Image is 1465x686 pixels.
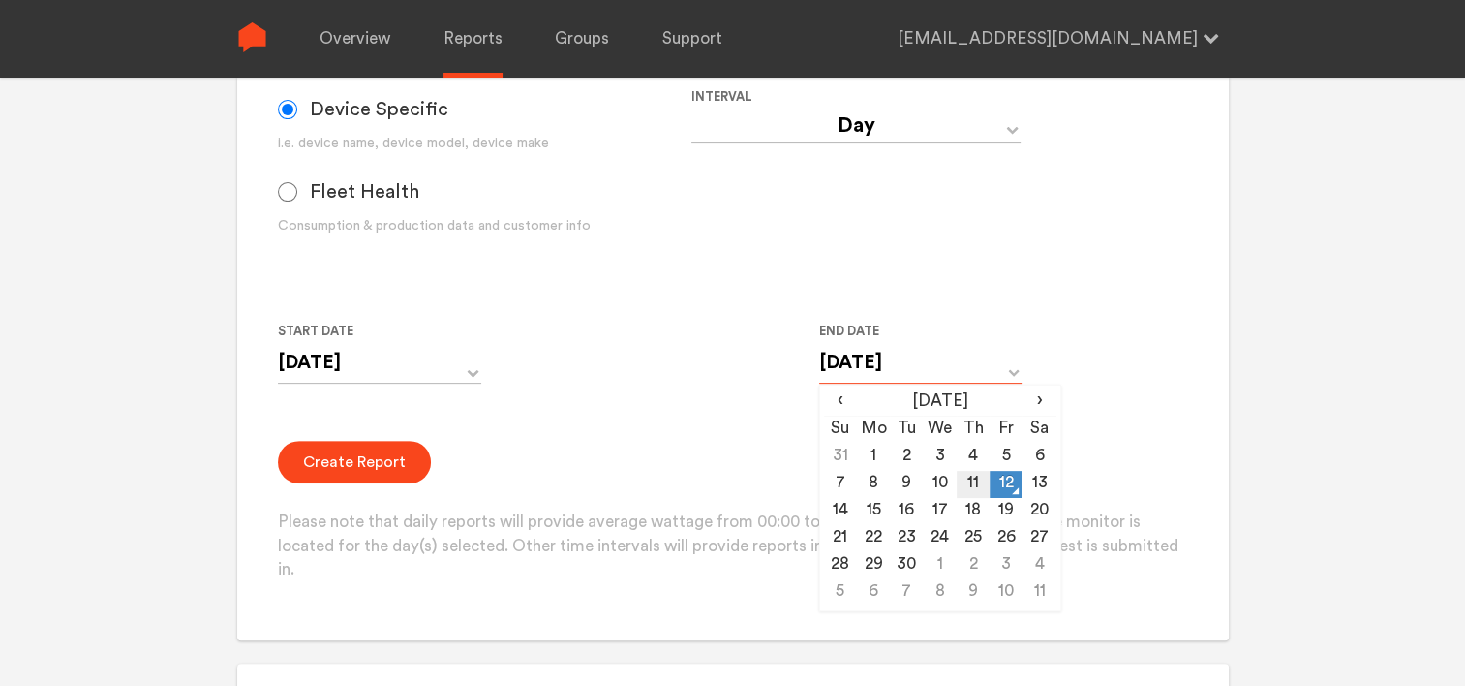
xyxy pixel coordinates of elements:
[923,498,956,525] td: 17
[890,444,923,471] td: 2
[1022,417,1055,444] th: Sa
[890,498,923,525] td: 16
[278,320,466,343] label: Start Date
[923,579,956,607] td: 8
[923,417,956,444] th: We
[923,444,956,471] td: 3
[923,471,956,498] td: 10
[1022,444,1055,471] td: 6
[923,525,956,552] td: 24
[890,471,923,498] td: 9
[857,390,1022,417] th: [DATE]
[824,444,857,471] td: 31
[957,498,990,525] td: 18
[310,98,448,121] span: Device Specific
[957,444,990,471] td: 4
[890,579,923,607] td: 7
[278,182,297,202] input: Fleet Health
[278,441,431,483] button: Create Report
[857,471,890,498] td: 8
[957,525,990,552] td: 25
[857,579,890,607] td: 6
[1022,498,1055,525] td: 20
[990,579,1022,607] td: 10
[857,498,890,525] td: 15
[990,498,1022,525] td: 19
[923,552,956,579] td: 1
[824,525,857,552] td: 21
[957,579,990,607] td: 9
[278,216,691,236] div: Consumption & production data and customer info
[957,417,990,444] th: Th
[857,444,890,471] td: 1
[278,134,691,154] div: i.e. device name, device model, device make
[278,100,297,119] input: Device Specific
[890,552,923,579] td: 30
[957,471,990,498] td: 11
[824,417,857,444] th: Su
[990,471,1022,498] td: 12
[691,85,1089,109] label: Interval
[990,444,1022,471] td: 5
[819,320,1007,343] label: End Date
[1022,390,1055,413] span: ›
[1022,525,1055,552] td: 27
[310,180,419,203] span: Fleet Health
[824,552,857,579] td: 28
[1022,552,1055,579] td: 4
[278,511,1187,582] p: Please note that daily reports will provide average wattage from 00:00 to 23:59 in the time zone ...
[857,552,890,579] td: 29
[1022,471,1055,498] td: 13
[957,552,990,579] td: 2
[824,579,857,607] td: 5
[1022,579,1055,607] td: 11
[824,390,857,413] span: ‹
[237,22,267,52] img: Sense Logo
[890,417,923,444] th: Tu
[890,525,923,552] td: 23
[857,525,890,552] td: 22
[990,552,1022,579] td: 3
[857,417,890,444] th: Mo
[990,525,1022,552] td: 26
[824,471,857,498] td: 7
[824,498,857,525] td: 14
[990,417,1022,444] th: Fr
